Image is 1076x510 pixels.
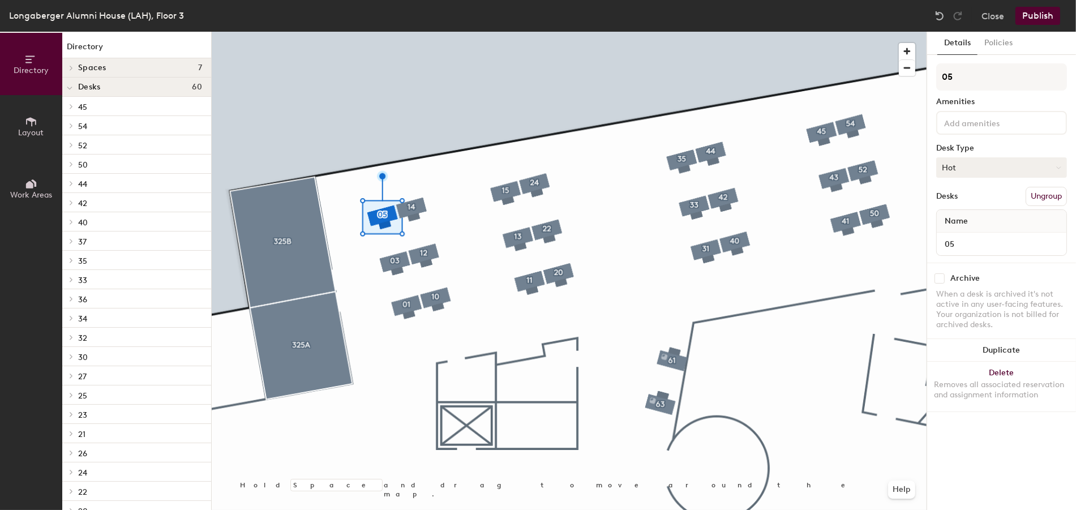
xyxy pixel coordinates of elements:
span: 23 [78,410,87,420]
span: 34 [78,314,87,324]
div: Removes all associated reservation and assignment information [934,380,1069,400]
span: 33 [78,276,87,285]
span: 25 [78,391,87,401]
input: Add amenities [942,115,1044,129]
span: 26 [78,449,87,458]
span: 21 [78,430,85,439]
span: Work Areas [10,190,52,200]
span: 30 [78,353,88,362]
div: Desks [936,192,958,201]
button: Policies [978,32,1019,55]
button: Details [937,32,978,55]
span: 40 [78,218,88,228]
span: 44 [78,179,87,189]
span: Directory [14,66,49,75]
span: Spaces [78,63,106,72]
span: 24 [78,468,87,478]
button: Close [981,7,1004,25]
span: 52 [78,141,87,151]
div: When a desk is archived it's not active in any user-facing features. Your organization is not bil... [936,289,1067,330]
button: DeleteRemoves all associated reservation and assignment information [927,362,1076,412]
span: Layout [19,128,44,138]
h1: Directory [62,41,211,58]
span: 27 [78,372,87,382]
span: 60 [192,83,202,92]
button: Hot [936,157,1067,178]
span: 42 [78,199,87,208]
span: 54 [78,122,87,131]
div: Archive [950,274,980,283]
span: 22 [78,487,87,497]
img: Undo [934,10,945,22]
span: 36 [78,295,87,305]
span: 7 [198,63,202,72]
button: Publish [1015,7,1060,25]
span: 32 [78,333,87,343]
span: 50 [78,160,88,170]
span: Desks [78,83,100,92]
div: Desk Type [936,144,1067,153]
img: Redo [952,10,963,22]
div: Amenities [936,97,1067,106]
span: 35 [78,256,87,266]
div: Longaberger Alumni House (LAH), Floor 3 [9,8,184,23]
button: Ungroup [1026,187,1067,206]
input: Unnamed desk [939,236,1064,252]
button: Help [888,481,915,499]
span: 45 [78,102,87,112]
span: 37 [78,237,87,247]
span: Name [939,211,974,232]
button: Duplicate [927,339,1076,362]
